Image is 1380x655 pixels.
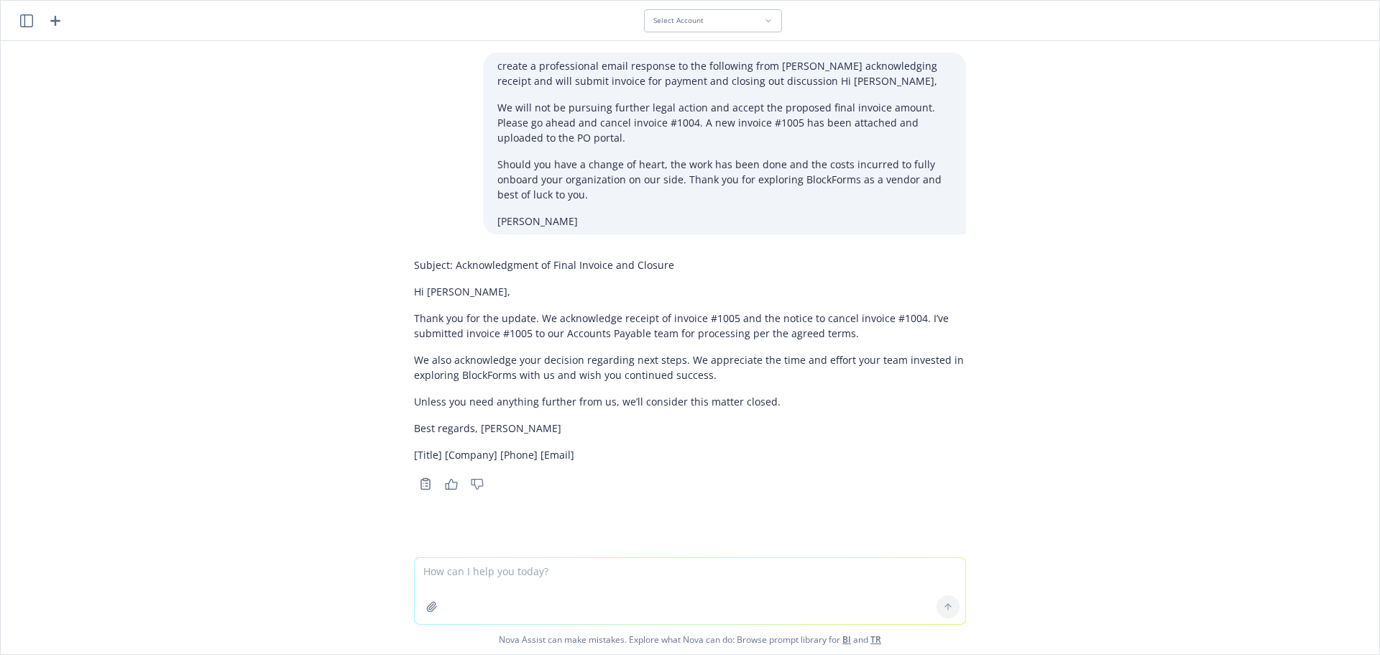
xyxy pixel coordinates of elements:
p: We also acknowledge your decision regarding next steps. We appreciate the time and effort your te... [414,352,966,383]
svg: Copy to clipboard [419,477,432,490]
p: [Title] [Company] [Phone] [Email] [414,447,966,462]
span: Nova Assist can make mistakes. Explore what Nova can do: Browse prompt library for and [6,625,1374,654]
p: Should you have a change of heart, the work has been done and the costs incurred to fully onboard... [497,157,952,202]
a: BI [842,633,851,646]
a: TR [870,633,881,646]
p: [PERSON_NAME] [497,214,952,229]
p: Hi [PERSON_NAME], [414,284,966,299]
span: Select Account [653,16,704,25]
p: Thank you for the update. We acknowledge receipt of invoice #1005 and the notice to cancel invoic... [414,311,966,341]
p: Best regards, [PERSON_NAME] [414,421,966,436]
p: create a professional email response to the following from [PERSON_NAME] acknowledging receipt an... [497,58,952,88]
p: We will not be pursuing further legal action and accept the proposed final invoice amount. Please... [497,100,952,145]
p: Unless you need anything further from us, we’ll consider this matter closed. [414,394,966,409]
button: Thumbs down [466,474,489,494]
button: Select Account [644,9,782,32]
p: Subject: Acknowledgment of Final Invoice and Closure [414,257,966,272]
